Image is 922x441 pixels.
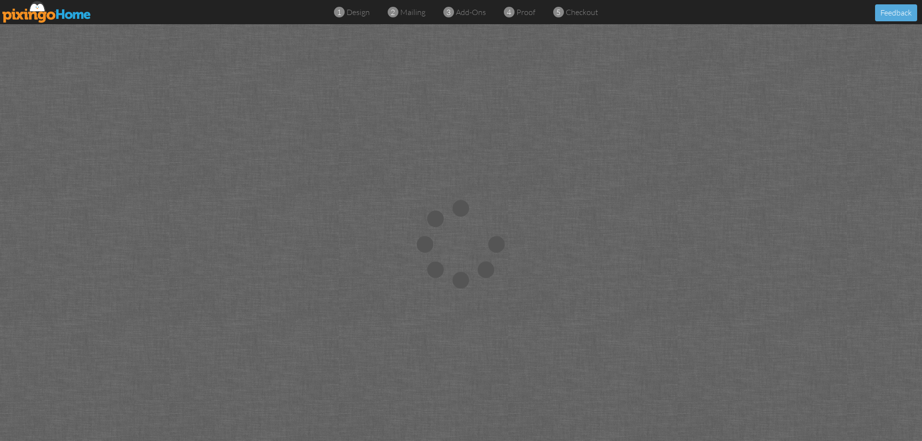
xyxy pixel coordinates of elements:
span: proof [516,7,535,17]
span: 4 [507,7,511,18]
button: Feedback [875,4,917,21]
span: 1 [337,7,341,18]
span: checkout [566,7,598,17]
span: 3 [446,7,451,18]
span: 5 [556,7,560,18]
span: mailing [400,7,425,17]
span: add-ons [456,7,486,17]
img: pixingo logo [2,1,91,23]
span: 2 [391,7,395,18]
span: design [347,7,370,17]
